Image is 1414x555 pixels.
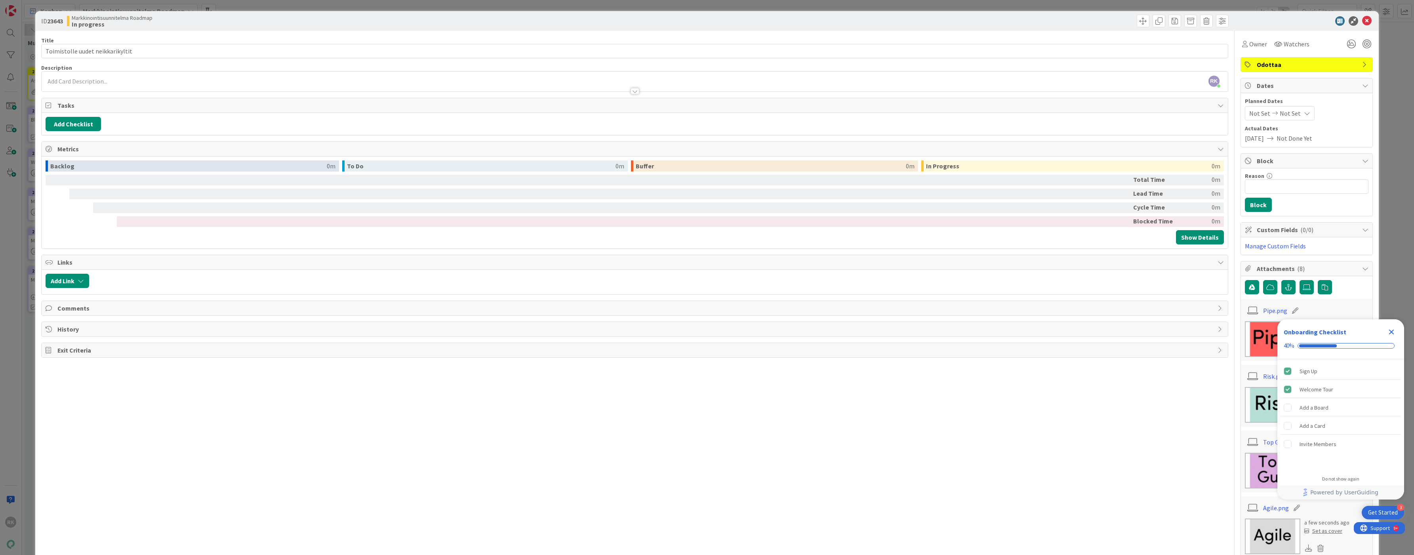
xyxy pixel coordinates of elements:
a: Pipe.png [1263,306,1287,315]
div: 9+ [40,3,44,10]
div: Backlog [50,160,326,172]
div: Get Started [1368,509,1398,517]
div: Checklist items [1277,359,1404,471]
span: History [57,324,1214,334]
div: Welcome Tour [1300,385,1333,394]
span: Tasks [57,101,1214,110]
span: Powered by UserGuiding [1310,488,1378,497]
div: 0m [1180,202,1220,213]
span: Metrics [57,144,1214,154]
span: Exit Criteria [57,345,1214,355]
span: Planned Dates [1245,97,1368,105]
span: ( 0/0 ) [1300,226,1313,234]
div: Total Time [1133,175,1177,185]
span: [DATE] [1245,134,1264,143]
div: a few seconds ago [1304,519,1349,527]
div: Invite Members [1300,439,1336,449]
span: Markkinointisuunnitelma Roadmap [72,15,152,21]
div: In Progress [926,160,1211,172]
div: Download [1304,543,1313,553]
span: Not Set [1280,109,1301,118]
div: 3 [1397,504,1404,511]
span: Actual Dates [1245,124,1368,133]
div: Add a Card is incomplete. [1281,417,1401,435]
button: Add Checklist [46,117,101,131]
a: Agile.png [1263,503,1289,513]
span: ( 8 ) [1297,265,1305,273]
div: 40% [1284,342,1294,349]
div: Checklist Container [1277,319,1404,500]
a: Manage Custom Fields [1245,242,1306,250]
div: 0m [1212,160,1220,172]
div: Invite Members is incomplete. [1281,435,1401,453]
span: Attachments [1257,264,1358,273]
div: Close Checklist [1385,326,1398,338]
span: Not Set [1249,109,1270,118]
label: Reason [1245,172,1264,179]
span: RK [1208,76,1220,87]
b: 23643 [47,17,63,25]
div: Add a Card [1300,421,1325,431]
a: Powered by UserGuiding [1281,485,1400,500]
div: Sign Up [1300,366,1317,376]
div: Lead Time [1133,189,1177,199]
button: Add Link [46,274,89,288]
div: 0m [1180,175,1220,185]
div: Sign Up is complete. [1281,362,1401,380]
div: Open Get Started checklist, remaining modules: 3 [1362,506,1404,519]
div: Add a Board is incomplete. [1281,399,1401,416]
div: Checklist progress: 40% [1284,342,1398,349]
div: Welcome Tour is complete. [1281,381,1401,398]
div: To Do [347,160,616,172]
span: Support [17,1,36,11]
div: 0m [1180,189,1220,199]
span: Dates [1257,81,1358,90]
div: 0m [327,160,335,172]
label: Title [41,37,54,44]
span: Watchers [1284,39,1309,49]
span: Links [57,257,1214,267]
div: 0m [1180,216,1220,227]
div: 0m [616,160,624,172]
input: type card name here... [41,44,1228,58]
a: Risk.png [1263,372,1286,381]
button: Block [1245,198,1272,212]
span: Description [41,64,72,71]
span: Block [1257,156,1358,166]
span: ID [41,16,63,26]
a: Top Gun.png [1263,437,1298,447]
button: Show Details [1176,230,1224,244]
div: Add a Board [1300,403,1328,412]
b: In progress [72,21,152,27]
div: Do not show again [1322,476,1359,482]
span: Odottaa [1257,60,1358,69]
div: Footer [1277,485,1404,500]
span: Comments [57,303,1214,313]
div: 0m [906,160,915,172]
div: Onboarding Checklist [1284,327,1346,337]
div: Buffer [636,160,906,172]
div: Set as cover [1304,527,1342,535]
span: Not Done Yet [1277,134,1312,143]
div: Blocked Time [1133,216,1177,227]
div: Cycle Time [1133,202,1177,213]
span: Custom Fields [1257,225,1358,235]
span: Owner [1249,39,1267,49]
